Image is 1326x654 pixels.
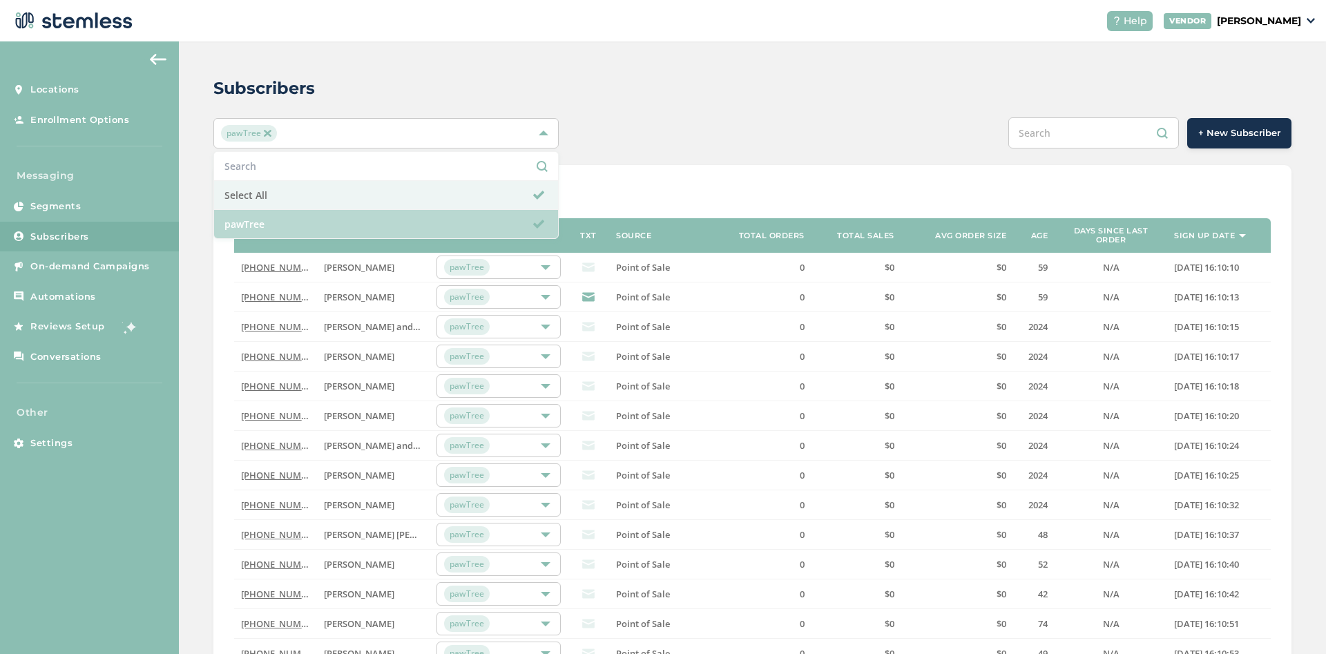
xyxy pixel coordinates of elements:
span: $0 [885,617,894,630]
iframe: Chat Widget [1257,588,1326,654]
span: pawTree [444,407,490,424]
span: Segments [30,200,81,213]
span: Point of Sale [616,261,670,273]
img: icon-close-accent-8a337256.svg [264,130,271,137]
label: $0 [908,262,1007,273]
span: [DATE] 16:10:32 [1174,499,1239,511]
label: 74 [1020,618,1048,630]
span: pawTree [444,586,490,602]
a: [PHONE_NUMBER] [241,588,320,600]
span: 2024 [1028,380,1048,392]
span: N/A [1103,291,1120,303]
label: N/A [1061,618,1160,630]
span: N/A [1103,380,1120,392]
span: [DATE] 16:10:40 [1174,558,1239,570]
label: Point of Sale [616,410,715,422]
label: MARGARITA MEDINA [324,559,423,570]
label: 2025-04-28 16:10:24 [1174,440,1264,452]
label: $0 [818,559,894,570]
span: Point of Sale [616,380,670,392]
span: $0 [997,291,1006,303]
span: 2024 [1028,410,1048,422]
a: [PHONE_NUMBER] [241,410,320,422]
label: $0 [908,291,1007,303]
label: 2024 [1020,351,1048,363]
span: Point of Sale [616,320,670,333]
label: $0 [818,291,894,303]
label: Avg order size [935,231,1006,240]
label: Point of Sale [616,351,715,363]
label: 2024 [1020,470,1048,481]
label: 0 [729,618,805,630]
span: $0 [885,439,894,452]
span: pawTree [444,526,490,543]
label: Charlene Sibley [324,291,423,303]
span: $0 [997,588,1006,600]
label: Point of Sale [616,559,715,570]
span: Conversations [30,350,102,364]
label: Point of Sale [616,291,715,303]
span: $0 [885,350,894,363]
label: $0 [818,351,894,363]
label: $0 [818,588,894,600]
label: N/A [1061,291,1160,303]
label: 2024 [1020,440,1048,452]
label: $0 [908,559,1007,570]
span: N/A [1103,439,1120,452]
span: [DATE] 16:10:42 [1174,588,1239,600]
span: [PERSON_NAME] [324,558,394,570]
label: Days since last order [1061,227,1160,244]
label: N/A [1061,440,1160,452]
span: $0 [997,528,1006,541]
label: $0 [908,529,1007,541]
span: $0 [885,528,894,541]
label: 0 [729,381,805,392]
span: 2024 [1028,469,1048,481]
span: [PERSON_NAME] [324,410,394,422]
label: $0 [908,618,1007,630]
span: $0 [997,617,1006,630]
span: Automations [30,290,96,304]
span: [PERSON_NAME] [PERSON_NAME] [324,528,467,541]
div: VENDOR [1164,13,1211,29]
span: [DATE] 16:10:25 [1174,469,1239,481]
label: Point of Sale [616,470,715,481]
span: Locations [30,83,79,97]
span: $0 [885,469,894,481]
img: glitter-stars-b7820f95.gif [115,313,143,340]
img: icon-sort-1e1d7615.svg [1239,234,1246,238]
label: Point of Sale [616,262,715,273]
a: [PHONE_NUMBER] [241,469,320,481]
label: 2024 [1020,410,1048,422]
label: Megan Dzwieleski [324,262,423,273]
span: + New Subscriber [1198,126,1280,140]
h2: Subscribers [213,76,315,101]
a: [PHONE_NUMBER] [241,291,320,303]
li: pawTree [214,210,558,238]
a: [PHONE_NUMBER] [241,380,320,392]
span: pawTree [444,259,490,276]
span: N/A [1103,558,1120,570]
input: Search [1008,117,1179,148]
label: 0 [729,262,805,273]
label: 0 [729,321,805,333]
label: 2025-04-28 16:10:17 [1174,351,1264,363]
span: Point of Sale [616,410,670,422]
span: $0 [997,380,1006,392]
span: $0 [997,261,1006,273]
span: 0 [800,261,805,273]
span: [PERSON_NAME] [324,617,394,630]
span: [DATE] 16:10:10 [1174,261,1239,273]
span: $0 [997,469,1006,481]
label: Source [616,231,651,240]
span: Point of Sale [616,588,670,600]
label: Point of Sale [616,381,715,392]
label: 59 [1020,291,1048,303]
input: Search [224,159,548,173]
span: [PERSON_NAME] [324,469,394,481]
label: Joan Kelly [324,351,423,363]
label: Tawnya and David Cagle [324,440,423,452]
span: [DATE] 16:10:20 [1174,410,1239,422]
label: N/A [1061,529,1160,541]
span: $0 [885,320,894,333]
